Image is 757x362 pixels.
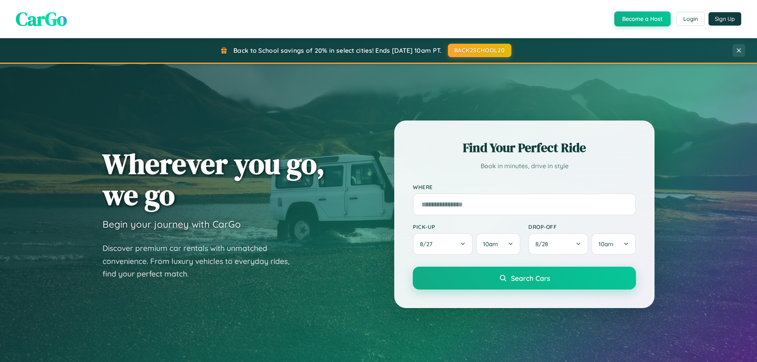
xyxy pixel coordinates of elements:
button: Become a Host [614,11,671,26]
span: CarGo [16,6,67,32]
button: 10am [591,233,636,255]
label: Drop-off [528,223,636,230]
span: 8 / 27 [420,240,436,248]
h3: Begin your journey with CarGo [103,218,241,230]
p: Book in minutes, drive in style [413,160,636,172]
span: 10am [599,240,613,248]
button: BACK2SCHOOL20 [448,44,511,57]
button: 8/28 [528,233,588,255]
button: Search Cars [413,267,636,290]
h2: Find Your Perfect Ride [413,139,636,156]
span: 10am [483,240,498,248]
button: Login [677,12,705,26]
h1: Wherever you go, we go [103,148,325,210]
span: 8 / 28 [535,240,552,248]
button: 8/27 [413,233,473,255]
p: Discover premium car rentals with unmatched convenience. From luxury vehicles to everyday rides, ... [103,242,300,280]
button: Sign Up [709,12,741,26]
label: Where [413,184,636,190]
label: Pick-up [413,223,520,230]
span: Back to School savings of 20% in select cities! Ends [DATE] 10am PT. [233,46,442,54]
span: Search Cars [511,274,550,282]
button: 10am [476,233,520,255]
